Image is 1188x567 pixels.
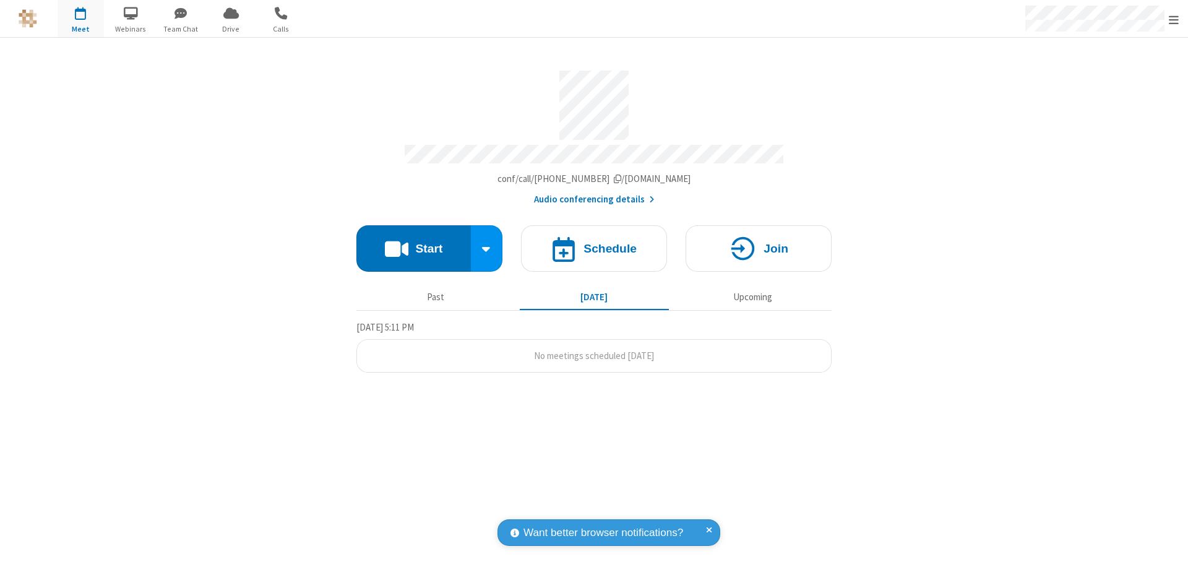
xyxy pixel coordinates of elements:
[108,24,154,35] span: Webinars
[356,320,832,373] section: Today's Meetings
[1157,535,1179,558] iframe: Chat
[58,24,104,35] span: Meet
[678,285,827,309] button: Upcoming
[19,9,37,28] img: QA Selenium DO NOT DELETE OR CHANGE
[415,243,442,254] h4: Start
[686,225,832,272] button: Join
[208,24,254,35] span: Drive
[523,525,683,541] span: Want better browser notifications?
[356,321,414,333] span: [DATE] 5:11 PM
[258,24,304,35] span: Calls
[356,225,471,272] button: Start
[497,172,691,186] button: Copy my meeting room linkCopy my meeting room link
[520,285,669,309] button: [DATE]
[764,243,788,254] h4: Join
[497,173,691,184] span: Copy my meeting room link
[534,193,655,207] button: Audio conferencing details
[356,61,832,207] section: Account details
[361,285,510,309] button: Past
[583,243,637,254] h4: Schedule
[158,24,204,35] span: Team Chat
[471,225,503,272] div: Start conference options
[521,225,667,272] button: Schedule
[534,350,654,361] span: No meetings scheduled [DATE]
